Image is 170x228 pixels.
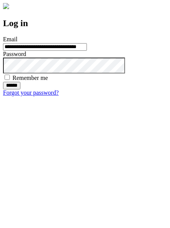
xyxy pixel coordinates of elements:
label: Password [3,51,26,57]
img: logo-4e3dc11c47720685a147b03b5a06dd966a58ff35d612b21f08c02c0306f2b779.png [3,3,9,9]
h2: Log in [3,18,167,28]
label: Remember me [12,75,48,81]
a: Forgot your password? [3,89,59,96]
label: Email [3,36,17,42]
